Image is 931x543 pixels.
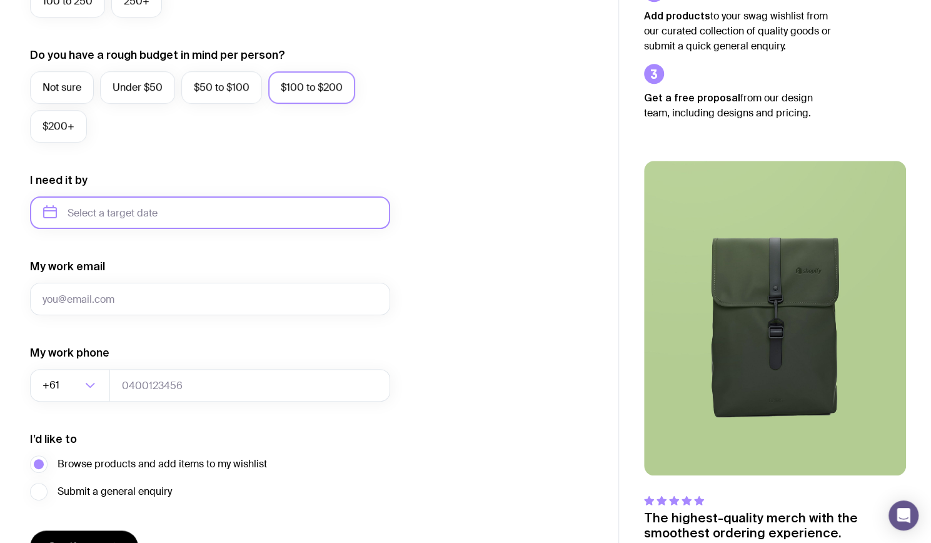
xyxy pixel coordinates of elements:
[30,259,105,274] label: My work email
[100,71,175,104] label: Under $50
[30,432,77,447] label: I’d like to
[62,369,81,402] input: Search for option
[644,90,832,121] p: from our design team, including designs and pricing.
[30,283,390,315] input: you@email.com
[30,196,390,229] input: Select a target date
[58,457,267,472] span: Browse products and add items to my wishlist
[644,8,832,54] p: to your swag wishlist from our curated collection of quality goods or submit a quick general enqu...
[30,110,87,143] label: $200+
[30,71,94,104] label: Not sure
[268,71,355,104] label: $100 to $200
[644,92,740,103] strong: Get a free proposal
[644,510,906,540] p: The highest-quality merch with the smoothest ordering experience.
[30,173,88,188] label: I need it by
[109,369,390,402] input: 0400123456
[888,500,918,530] div: Open Intercom Messenger
[30,369,110,402] div: Search for option
[30,345,109,360] label: My work phone
[644,10,710,21] strong: Add products
[43,369,62,402] span: +61
[181,71,262,104] label: $50 to $100
[30,48,285,63] label: Do you have a rough budget in mind per person?
[58,484,172,499] span: Submit a general enquiry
